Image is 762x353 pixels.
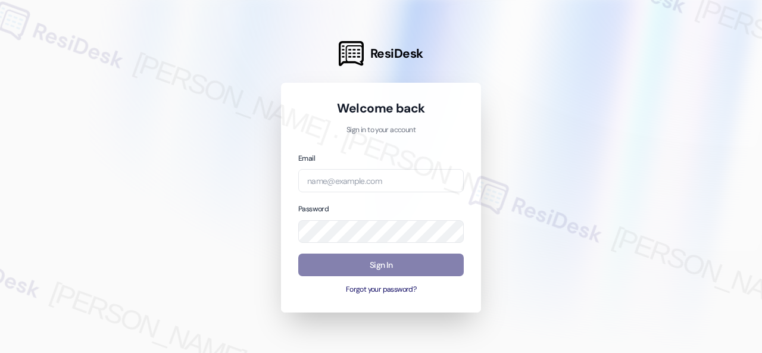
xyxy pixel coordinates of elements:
input: name@example.com [298,169,464,192]
p: Sign in to your account [298,125,464,136]
label: Email [298,154,315,163]
h1: Welcome back [298,100,464,117]
span: ResiDesk [370,45,423,62]
img: ResiDesk Logo [339,41,364,66]
button: Sign In [298,254,464,277]
label: Password [298,204,329,214]
button: Forgot your password? [298,285,464,295]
